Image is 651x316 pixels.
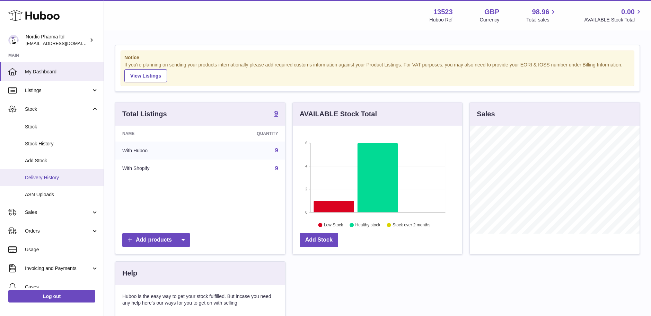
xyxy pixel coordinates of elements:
a: 9 [274,110,278,118]
th: Name [115,126,207,142]
text: 6 [305,141,307,145]
td: With Huboo [115,142,207,160]
span: Total sales [526,17,557,23]
span: 98.96 [532,7,549,17]
span: Stock [25,124,98,130]
a: View Listings [124,69,167,82]
a: Log out [8,290,95,303]
p: Huboo is the easy way to get your stock fulfilled. But incase you need any help here's our ways f... [122,293,278,306]
text: 0 [305,210,307,214]
strong: Notice [124,54,631,61]
div: If you're planning on sending your products internationally please add required customs informati... [124,62,631,82]
a: Add products [122,233,190,247]
td: With Shopify [115,160,207,178]
span: 0.00 [621,7,635,17]
a: 9 [275,147,278,153]
strong: 9 [274,110,278,117]
text: 4 [305,164,307,168]
h3: AVAILABLE Stock Total [300,109,377,119]
span: ASN Uploads [25,191,98,198]
h3: Sales [477,109,495,119]
a: Add Stock [300,233,338,247]
text: Healthy stock [355,223,380,227]
th: Quantity [207,126,285,142]
text: 2 [305,187,307,191]
span: Listings [25,87,91,94]
img: chika.alabi@nordicpharma.com [8,35,19,45]
div: Currency [480,17,500,23]
a: 9 [275,165,278,171]
div: Nordic Pharma ltd [26,34,88,47]
strong: GBP [484,7,499,17]
a: 98.96 Total sales [526,7,557,23]
h3: Total Listings [122,109,167,119]
text: Stock over 2 months [393,223,430,227]
span: Delivery History [25,174,98,181]
span: Invoicing and Payments [25,265,91,272]
strong: 13523 [433,7,453,17]
span: Cases [25,284,98,290]
div: Huboo Ref [430,17,453,23]
span: Stock History [25,141,98,147]
span: Sales [25,209,91,216]
h3: Help [122,269,137,278]
text: Low Stock [324,223,343,227]
span: Stock [25,106,91,112]
span: My Dashboard [25,69,98,75]
span: [EMAIL_ADDRESS][DOMAIN_NAME] [26,40,102,46]
span: AVAILABLE Stock Total [584,17,643,23]
span: Orders [25,228,91,234]
span: Add Stock [25,157,98,164]
span: Usage [25,246,98,253]
a: 0.00 AVAILABLE Stock Total [584,7,643,23]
